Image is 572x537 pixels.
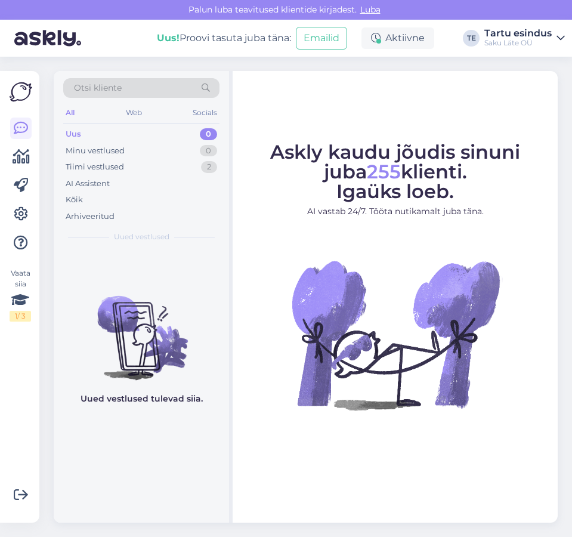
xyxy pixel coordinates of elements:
[66,161,124,173] div: Tiimi vestlused
[484,29,565,48] a: Tartu esindusSaku Läte OÜ
[66,178,110,190] div: AI Assistent
[296,27,347,50] button: Emailid
[114,232,169,242] span: Uued vestlused
[10,311,31,322] div: 1 / 3
[54,274,229,382] img: No chats
[10,268,31,322] div: Vaata siia
[484,38,552,48] div: Saku Läte OÜ
[484,29,552,38] div: Tartu esindus
[270,140,520,203] span: Askly kaudu jõudis sinuni juba klienti. Igaüks loeb.
[190,105,219,121] div: Socials
[66,211,115,223] div: Arhiveeritud
[357,4,384,15] span: Luba
[367,160,401,183] span: 255
[361,27,434,49] div: Aktiivne
[10,81,32,103] img: Askly Logo
[66,145,125,157] div: Minu vestlused
[66,194,83,206] div: Kõik
[74,82,122,94] span: Otsi kliente
[157,31,291,45] div: Proovi tasuta juba täna:
[201,161,217,173] div: 2
[157,32,180,44] b: Uus!
[123,105,144,121] div: Web
[63,105,77,121] div: All
[463,30,480,47] div: TE
[200,145,217,157] div: 0
[243,205,547,218] p: AI vastab 24/7. Tööta nutikamalt juba täna.
[200,128,217,140] div: 0
[66,128,81,140] div: Uus
[81,393,203,405] p: Uued vestlused tulevad siia.
[288,227,503,442] img: No Chat active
